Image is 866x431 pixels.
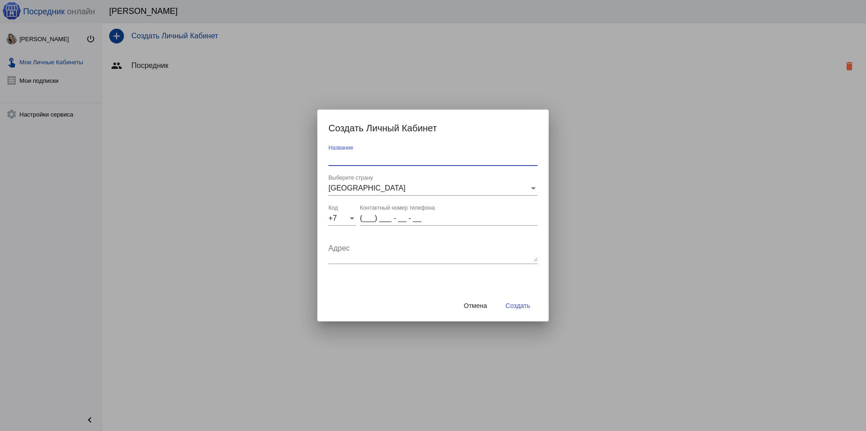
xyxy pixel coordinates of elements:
span: Создать [506,302,530,309]
span: Отмена [464,302,487,309]
span: [GEOGRAPHIC_DATA] [328,184,406,192]
button: Отмена [457,297,495,314]
span: +7 [328,214,337,222]
button: Создать [498,297,538,314]
h2: Создать Личный Кабинет [328,121,538,135]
